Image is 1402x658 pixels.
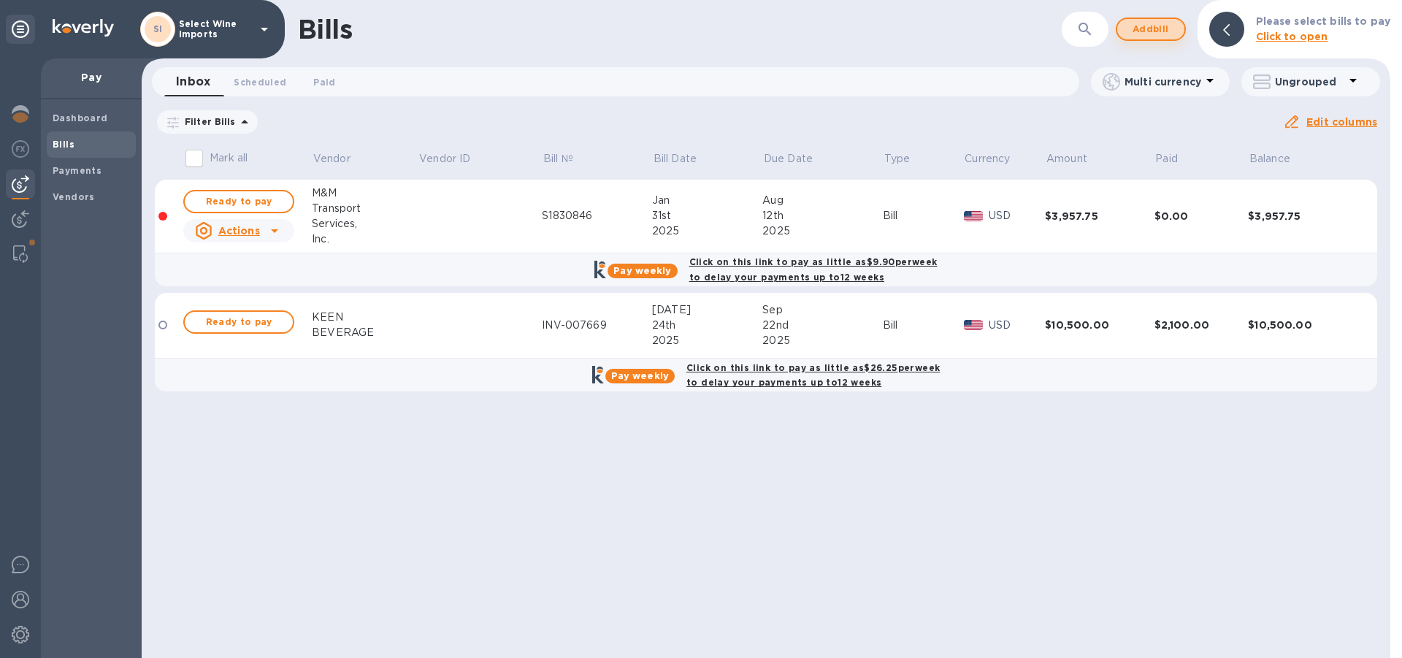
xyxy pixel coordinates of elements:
[1045,318,1154,332] div: $10,500.00
[196,193,281,210] span: Ready to pay
[1256,15,1390,27] b: Please select bills to pay
[543,151,592,167] span: Bill №
[1306,116,1377,128] u: Edit columns
[1155,151,1178,167] p: Paid
[53,139,74,150] b: Bills
[53,165,101,176] b: Payments
[298,14,352,45] h1: Bills
[762,302,883,318] div: Sep
[686,362,940,389] b: Click on this link to pay as little as $26.25 per week to delay your payments up to 12 weeks
[210,150,248,166] p: Mark all
[1116,18,1186,41] button: Addbill
[654,151,716,167] span: Bill Date
[313,151,369,167] span: Vendor
[1275,74,1344,89] p: Ungrouped
[196,313,281,331] span: Ready to pay
[183,310,294,334] button: Ready to pay
[1154,209,1249,223] div: $0.00
[1249,151,1290,167] p: Balance
[964,320,984,330] img: USD
[884,151,930,167] span: Type
[611,370,669,381] b: Pay weekly
[313,74,335,90] span: Paid
[312,216,418,232] div: Services,
[965,151,1010,167] p: Currency
[764,151,813,167] p: Due Date
[419,151,470,167] p: Vendor ID
[989,208,1045,223] p: USD
[1045,209,1154,223] div: $3,957.75
[1249,151,1309,167] span: Balance
[1248,209,1357,223] div: $3,957.75
[183,190,294,213] button: Ready to pay
[312,232,418,247] div: Inc.
[542,318,652,333] div: INV-007669
[1129,20,1173,38] span: Add bill
[234,74,286,90] span: Scheduled
[1155,151,1197,167] span: Paid
[762,333,883,348] div: 2025
[652,193,762,208] div: Jan
[989,318,1045,333] p: USD
[179,115,236,128] p: Filter Bills
[153,23,163,34] b: SI
[12,140,29,158] img: Foreign exchange
[652,302,762,318] div: [DATE]
[762,208,883,223] div: 12th
[419,151,489,167] span: Vendor ID
[1046,151,1106,167] span: Amount
[689,256,938,283] b: Click on this link to pay as little as $9.90 per week to delay your payments up to 12 weeks
[652,208,762,223] div: 31st
[883,318,964,333] div: Bill
[312,185,418,201] div: M&M
[543,151,573,167] p: Bill №
[312,201,418,216] div: Transport
[652,223,762,239] div: 2025
[884,151,911,167] p: Type
[53,70,130,85] p: Pay
[1256,31,1328,42] b: Click to open
[1248,318,1357,332] div: $10,500.00
[1125,74,1201,89] p: Multi currency
[53,112,108,123] b: Dashboard
[313,151,350,167] p: Vendor
[613,265,671,276] b: Pay weekly
[312,325,418,340] div: BEVERAGE
[312,310,418,325] div: KEEN
[764,151,832,167] span: Due Date
[883,208,964,223] div: Bill
[218,225,260,237] u: Actions
[176,72,210,92] span: Inbox
[652,333,762,348] div: 2025
[1154,318,1249,332] div: $2,100.00
[179,19,252,39] p: Select Wine Imports
[654,151,697,167] p: Bill Date
[652,318,762,333] div: 24th
[964,211,984,221] img: USD
[762,193,883,208] div: Aug
[1046,151,1087,167] p: Amount
[53,191,95,202] b: Vendors
[762,318,883,333] div: 22nd
[542,208,652,223] div: S1830846
[762,223,883,239] div: 2025
[53,19,114,37] img: Logo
